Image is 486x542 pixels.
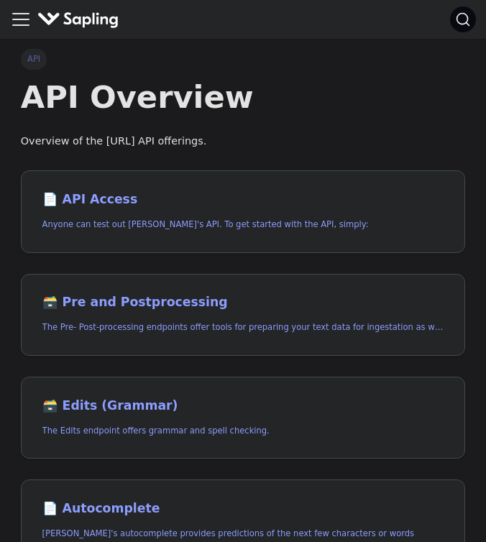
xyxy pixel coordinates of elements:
p: Anyone can test out Sapling's API. To get started with the API, simply: [42,218,444,231]
button: Search (Command+K) [450,6,476,32]
span: API [21,49,47,69]
a: 🗃️ Edits (Grammar)The Edits endpoint offers grammar and spell checking. [21,377,465,459]
p: Overview of the [URL] API offerings. [21,133,465,150]
h2: API Access [42,192,444,208]
p: The Edits endpoint offers grammar and spell checking. [42,424,444,438]
h2: Pre and Postprocessing [42,295,444,311]
a: 📄️ API AccessAnyone can test out [PERSON_NAME]'s API. To get started with the API, simply: [21,170,465,253]
a: Sapling.ai [37,9,124,30]
button: Toggle navigation bar [10,9,32,30]
p: The Pre- Post-processing endpoints offer tools for preparing your text data for ingestation as we... [42,321,444,334]
nav: Breadcrumbs [21,49,465,69]
h1: API Overview [21,78,465,116]
h2: Autocomplete [42,501,444,517]
p: Sapling's autocomplete provides predictions of the next few characters or words [42,527,444,541]
img: Sapling.ai [37,9,119,30]
a: 🗃️ Pre and PostprocessingThe Pre- Post-processing endpoints offer tools for preparing your text d... [21,274,465,357]
h2: Edits (Grammar) [42,398,444,414]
